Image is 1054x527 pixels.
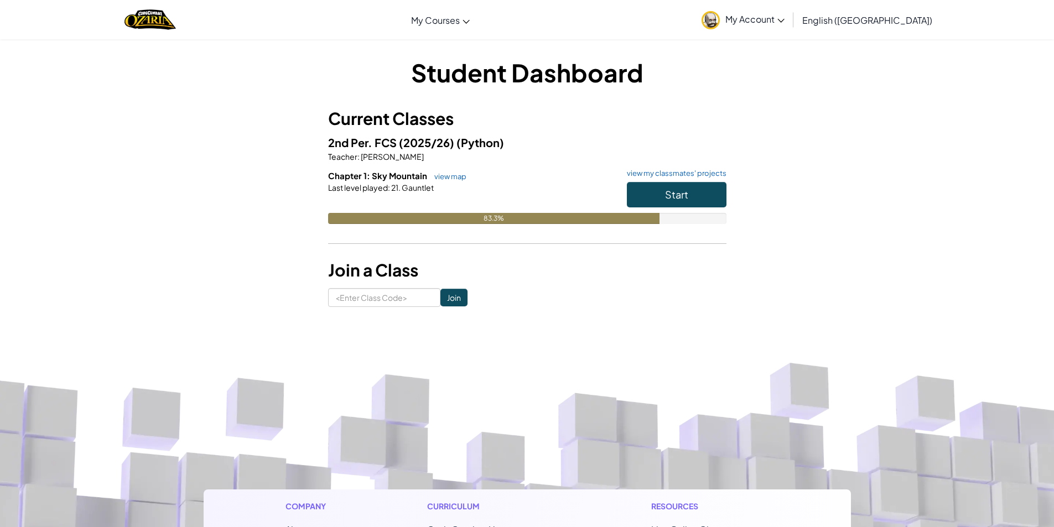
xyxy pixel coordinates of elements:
span: (Python) [456,135,504,149]
a: Ozaria by CodeCombat logo [124,8,176,31]
span: Teacher [328,152,357,161]
img: avatar [702,11,720,29]
a: view my classmates' projects [621,170,726,177]
span: Last level played [328,182,388,192]
h3: Join a Class [328,258,726,283]
span: My Courses [411,14,460,26]
a: My Courses [406,5,475,35]
span: My Account [725,13,785,25]
h3: Current Classes [328,106,726,131]
h1: Student Dashboard [328,55,726,90]
a: My Account [696,2,790,37]
span: [PERSON_NAME] [360,152,424,161]
button: Start [627,182,726,207]
span: 2nd Per. FCS (2025/26) [328,135,456,149]
img: Home [124,8,176,31]
h1: Company [285,500,337,512]
span: Gauntlet [401,182,434,192]
span: 21. [390,182,401,192]
input: Join [440,289,468,306]
a: view map [429,172,466,181]
span: : [388,182,390,192]
span: Chapter 1: Sky Mountain [328,170,429,181]
h1: Curriculum [427,500,561,512]
input: <Enter Class Code> [328,288,440,307]
h1: Resources [651,500,769,512]
span: English ([GEOGRAPHIC_DATA]) [802,14,932,26]
span: Start [665,188,688,201]
span: : [357,152,360,161]
a: English ([GEOGRAPHIC_DATA]) [797,5,938,35]
div: 83.3% [328,213,660,224]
